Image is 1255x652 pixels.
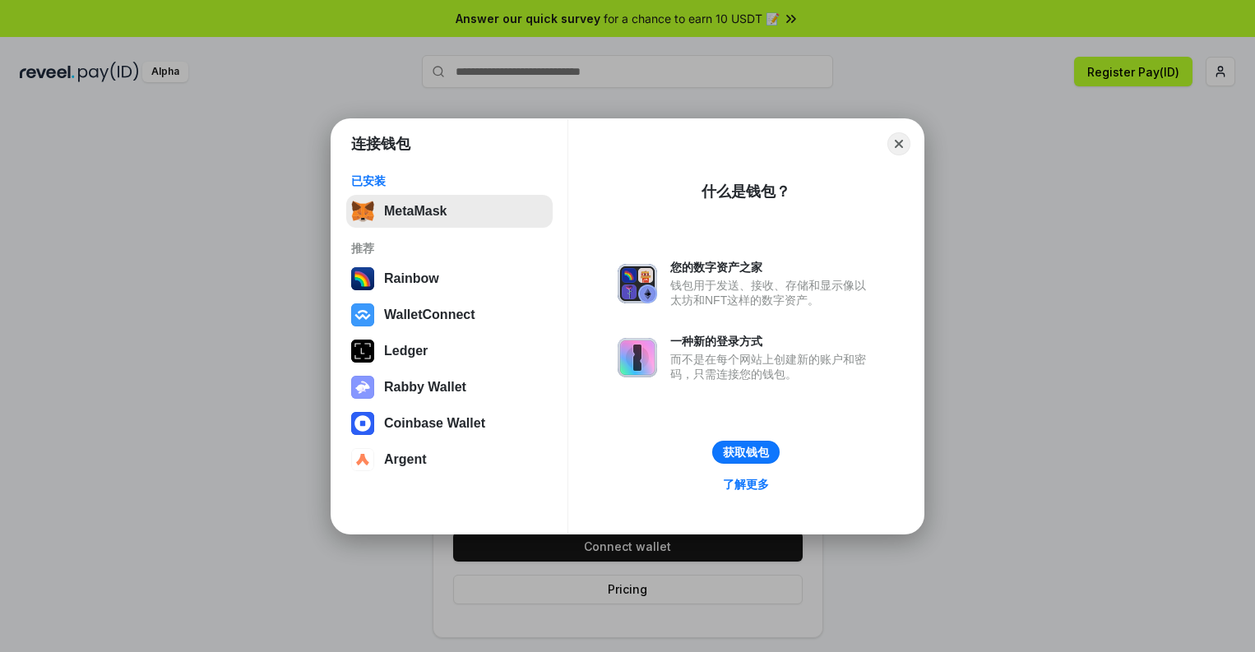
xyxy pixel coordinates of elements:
img: svg+xml,%3Csvg%20xmlns%3D%22http%3A%2F%2Fwww.w3.org%2F2000%2Fsvg%22%20fill%3D%22none%22%20viewBox... [618,338,657,377]
img: svg+xml,%3Csvg%20fill%3D%22none%22%20height%3D%2233%22%20viewBox%3D%220%200%2035%2033%22%20width%... [351,200,374,223]
img: svg+xml,%3Csvg%20xmlns%3D%22http%3A%2F%2Fwww.w3.org%2F2000%2Fsvg%22%20fill%3D%22none%22%20viewBox... [351,376,374,399]
div: WalletConnect [384,308,475,322]
img: svg+xml,%3Csvg%20width%3D%2228%22%20height%3D%2228%22%20viewBox%3D%220%200%2028%2028%22%20fill%3D... [351,412,374,435]
img: svg+xml,%3Csvg%20width%3D%22120%22%20height%3D%22120%22%20viewBox%3D%220%200%20120%20120%22%20fil... [351,267,374,290]
button: WalletConnect [346,298,553,331]
img: svg+xml,%3Csvg%20width%3D%2228%22%20height%3D%2228%22%20viewBox%3D%220%200%2028%2028%22%20fill%3D... [351,303,374,326]
div: 已安装 [351,173,548,188]
img: svg+xml,%3Csvg%20width%3D%2228%22%20height%3D%2228%22%20viewBox%3D%220%200%2028%2028%22%20fill%3D... [351,448,374,471]
div: 而不是在每个网站上创建新的账户和密码，只需连接您的钱包。 [670,352,874,381]
button: Close [887,132,910,155]
img: svg+xml,%3Csvg%20xmlns%3D%22http%3A%2F%2Fwww.w3.org%2F2000%2Fsvg%22%20width%3D%2228%22%20height%3... [351,340,374,363]
img: svg+xml,%3Csvg%20xmlns%3D%22http%3A%2F%2Fwww.w3.org%2F2000%2Fsvg%22%20fill%3D%22none%22%20viewBox... [618,264,657,303]
div: Argent [384,452,427,467]
div: Ledger [384,344,428,358]
button: Coinbase Wallet [346,407,553,440]
div: 什么是钱包？ [702,182,790,201]
a: 了解更多 [713,474,779,495]
div: Rainbow [384,271,439,286]
div: 了解更多 [723,477,769,492]
div: 获取钱包 [723,445,769,460]
button: Ledger [346,335,553,368]
div: 您的数字资产之家 [670,260,874,275]
div: 钱包用于发送、接收、存储和显示像以太坊和NFT这样的数字资产。 [670,278,874,308]
button: Rabby Wallet [346,371,553,404]
div: MetaMask [384,204,447,219]
div: 推荐 [351,241,548,256]
button: Rainbow [346,262,553,295]
h1: 连接钱包 [351,134,410,154]
button: Argent [346,443,553,476]
div: 一种新的登录方式 [670,334,874,349]
div: Rabby Wallet [384,380,466,395]
button: 获取钱包 [712,441,780,464]
button: MetaMask [346,195,553,228]
div: Coinbase Wallet [384,416,485,431]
